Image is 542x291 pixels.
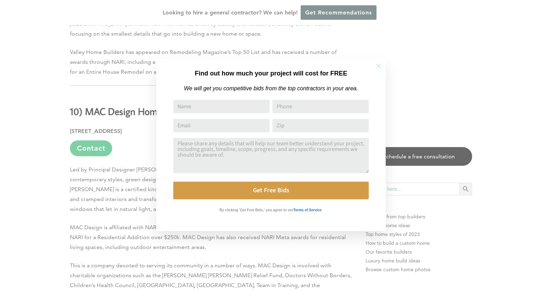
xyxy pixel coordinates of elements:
[219,208,293,212] strong: By clicking 'Get Free Bids,' you agree to our
[173,182,369,199] button: Get Free Bids
[173,100,270,113] input: Name
[173,119,270,132] input: Email Address
[195,70,347,77] strong: Find out how much your project will cost for FREE
[272,100,369,113] input: Phone
[184,85,358,91] em: We will get you competitive bids from the top contractors in your area.
[321,208,323,212] strong: .
[293,208,321,212] strong: Terms of Service
[173,138,369,173] textarea: Comment or Message
[406,240,534,283] iframe: Drift Widget Chat Controller
[272,119,369,132] input: Zip
[293,206,321,212] a: Terms of Service
[366,54,391,78] button: Close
